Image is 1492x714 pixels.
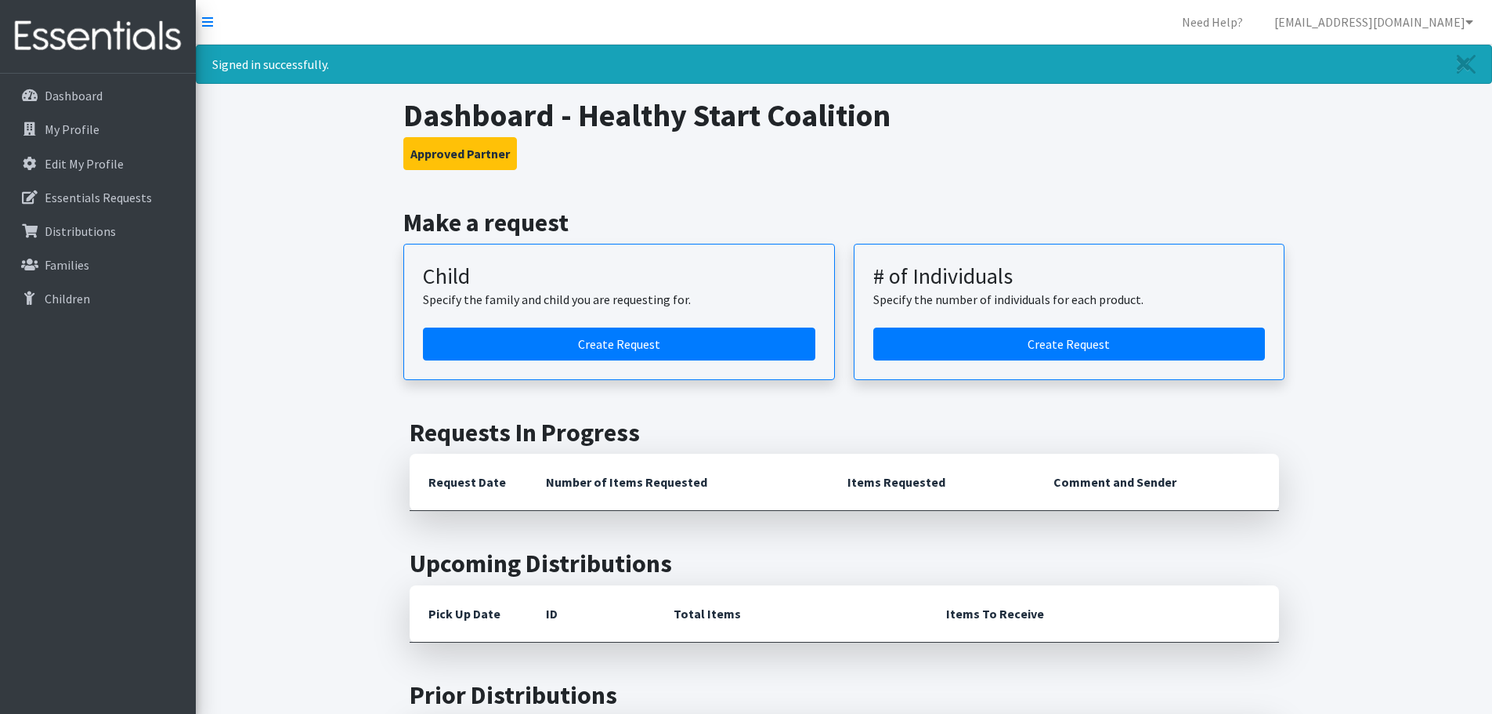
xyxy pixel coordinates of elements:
p: Distributions [45,223,116,239]
th: Total Items [655,585,927,643]
p: Dashboard [45,88,103,103]
a: Create a request by number of individuals [873,328,1266,361]
a: Close [1441,45,1491,83]
th: Comment and Sender [1035,454,1278,511]
p: Essentials Requests [45,190,152,205]
img: HumanEssentials [6,10,190,63]
h3: # of Individuals [873,263,1266,290]
div: Signed in successfully. [196,45,1492,84]
h2: Prior Distributions [410,680,1279,710]
h2: Make a request [403,208,1284,237]
p: Specify the number of individuals for each product. [873,290,1266,309]
th: Number of Items Requested [527,454,829,511]
th: Items To Receive [927,585,1279,643]
p: Families [45,257,89,273]
p: My Profile [45,121,99,137]
h3: Child [423,263,815,290]
a: My Profile [6,114,190,145]
a: Families [6,249,190,281]
a: Create a request for a child or family [423,328,815,361]
a: Essentials Requests [6,182,190,213]
th: Request Date [410,454,527,511]
a: Edit My Profile [6,148,190,179]
a: Dashboard [6,80,190,111]
h2: Upcoming Distributions [410,549,1279,578]
a: [EMAIL_ADDRESS][DOMAIN_NAME] [1262,6,1486,38]
h1: Dashboard - Healthy Start Coalition [403,96,1284,134]
p: Specify the family and child you are requesting for. [423,290,815,309]
th: Items Requested [829,454,1035,511]
p: Edit My Profile [45,156,124,172]
th: ID [527,585,655,643]
th: Pick Up Date [410,585,527,643]
a: Children [6,283,190,314]
button: Approved Partner [403,137,517,170]
h2: Requests In Progress [410,418,1279,448]
p: Children [45,291,90,306]
a: Need Help? [1169,6,1255,38]
a: Distributions [6,216,190,247]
